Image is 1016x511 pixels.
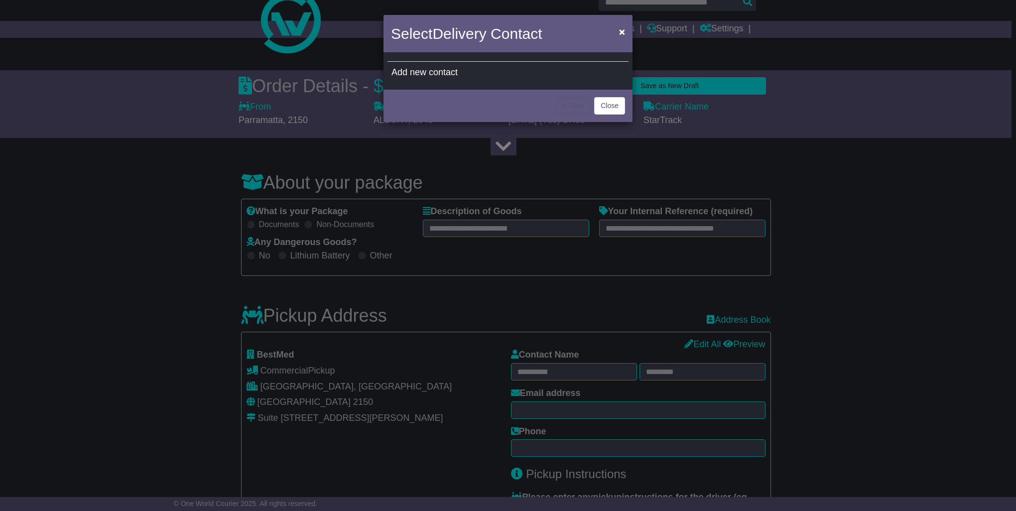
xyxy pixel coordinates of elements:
span: Contact [491,25,542,42]
span: Delivery [432,25,486,42]
button: Close [614,21,630,42]
button: Close [594,97,625,115]
button: < Back [556,97,591,115]
h4: Select [391,22,542,45]
span: × [619,26,625,37]
span: Add new contact [391,67,458,77]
